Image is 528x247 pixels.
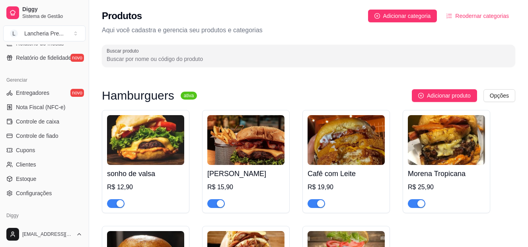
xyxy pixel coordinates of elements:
[22,231,73,237] span: [EMAIL_ADDRESS][DOMAIN_NAME]
[374,13,380,19] span: plus-circle
[24,29,64,37] div: Lancheria Pre ...
[3,3,86,22] a: DiggySistema de Gestão
[10,29,18,37] span: L
[418,93,424,98] span: plus-circle
[3,74,86,86] div: Gerenciar
[102,10,142,22] h2: Produtos
[16,54,71,62] span: Relatório de fidelidade
[483,89,515,102] button: Opções
[368,10,437,22] button: Adicionar categoria
[455,12,509,20] span: Reodernar categorias
[427,91,471,100] span: Adicionar produto
[308,168,385,179] h4: Cafê com Leite
[3,86,86,99] a: Entregadoresnovo
[3,187,86,200] a: Configurações
[308,182,385,192] div: R$ 19,90
[107,168,184,179] h4: sonho de valsa
[408,168,485,179] h4: Morena Tropicana
[22,6,82,13] span: Diggy
[16,146,35,154] span: Cupons
[446,13,452,19] span: ordered-list
[207,182,284,192] div: R$ 15,90
[107,115,184,165] img: product-image
[3,144,86,157] a: Cupons
[3,25,86,41] button: Select a team
[16,118,59,125] span: Controle de caixa
[207,168,284,179] h4: [PERSON_NAME]
[16,189,52,197] span: Configurações
[408,115,485,165] img: product-image
[383,12,431,20] span: Adicionar categoria
[3,158,86,171] a: Clientes
[412,89,477,102] button: Adicionar produto
[3,173,86,185] a: Estoque
[16,175,36,183] span: Estoque
[107,182,184,192] div: R$ 12,90
[22,13,82,20] span: Sistema de Gestão
[490,91,509,100] span: Opções
[16,132,58,140] span: Controle de fiado
[440,10,515,22] button: Reodernar categorias
[16,89,49,97] span: Entregadores
[102,91,174,100] h3: Hamburguers
[3,129,86,142] a: Controle de fiado
[308,115,385,165] img: product-image
[3,51,86,64] a: Relatório de fidelidadenovo
[102,25,515,35] p: Aqui você cadastra e gerencia seu produtos e categorias
[3,115,86,128] a: Controle de caixa
[16,161,36,169] span: Clientes
[3,209,86,222] div: Diggy
[207,115,284,165] img: product-image
[408,182,485,192] div: R$ 25,90
[181,92,197,100] sup: ativa
[3,101,86,114] a: Nota Fiscal (NFC-e)
[16,103,65,111] span: Nota Fiscal (NFC-e)
[107,55,510,63] input: Buscar produto
[107,47,142,54] label: Buscar produto
[3,225,86,244] button: [EMAIL_ADDRESS][DOMAIN_NAME]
